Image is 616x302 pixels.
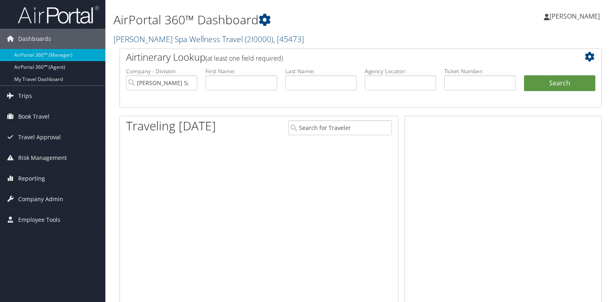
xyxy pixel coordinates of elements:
[245,34,273,45] span: ( 2I0000 )
[288,120,392,135] input: Search for Traveler
[113,34,304,45] a: [PERSON_NAME] Spa Wellness Travel
[285,67,357,75] label: Last Name:
[18,168,45,189] span: Reporting
[205,67,277,75] label: First Name:
[126,67,197,75] label: Company - Division:
[18,5,99,24] img: airportal-logo.png
[18,106,49,127] span: Book Travel
[205,54,283,63] span: (at least one field required)
[550,12,600,21] span: [PERSON_NAME]
[18,29,51,49] span: Dashboards
[18,189,63,209] span: Company Admin
[524,75,595,91] button: Search
[126,50,555,64] h2: Airtinerary Lookup
[365,67,436,75] label: Agency Locator:
[544,4,608,28] a: [PERSON_NAME]
[273,34,304,45] span: , [ 45473 ]
[18,86,32,106] span: Trips
[18,148,67,168] span: Risk Management
[113,11,443,28] h1: AirPortal 360™ Dashboard
[18,210,60,230] span: Employee Tools
[126,117,216,134] h1: Traveling [DATE]
[18,127,61,147] span: Travel Approval
[444,67,515,75] label: Ticket Number:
